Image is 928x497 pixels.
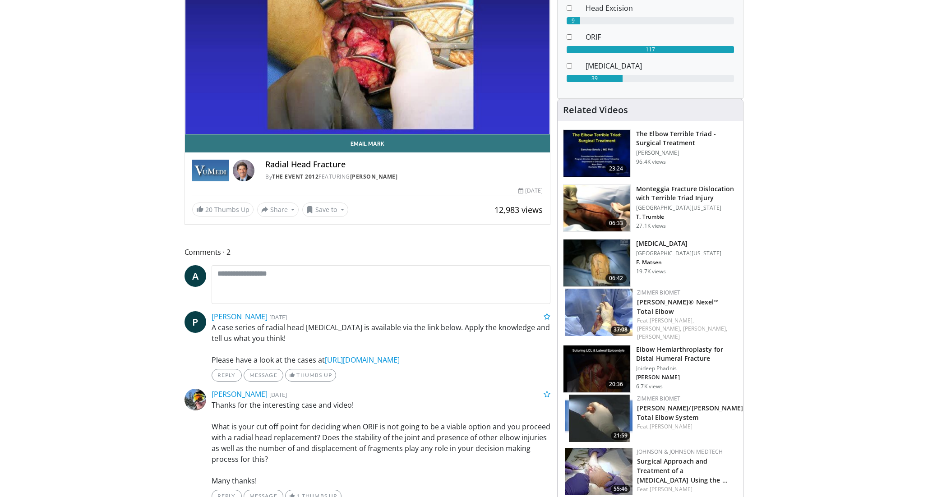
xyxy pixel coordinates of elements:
[567,46,734,53] div: 117
[605,164,627,173] span: 23:24
[637,333,680,341] a: [PERSON_NAME]
[244,369,283,382] a: Message
[212,312,268,322] a: [PERSON_NAME]
[212,322,551,365] p: A case series of radial head [MEDICAL_DATA] is available via the link below. Apply the knowledge ...
[563,185,630,232] img: 76186_0000_3.png.150x105_q85_crop-smart_upscale.jpg
[605,274,627,283] span: 06:42
[636,259,721,266] p: F. Matsen
[272,173,319,180] a: The Event 2012
[567,17,580,24] div: 9
[185,311,206,333] a: P
[563,129,738,177] a: 23:24 The Elbow Terrible Triad - Surgical Treatment [PERSON_NAME] 96.4K views
[565,395,633,442] a: 21:59
[611,432,630,440] span: 21:59
[269,313,287,321] small: [DATE]
[302,202,348,217] button: Save to
[233,160,254,181] img: Avatar
[636,149,738,156] p: [PERSON_NAME]
[212,389,268,399] a: [PERSON_NAME]
[636,374,738,381] p: [PERSON_NAME]
[565,395,633,442] img: AlCdVYZxUWkgWPEX4xMDoxOjBrO-I4W8.150x105_q85_crop-smart_upscale.jpg
[565,448,633,495] a: 55:46
[185,265,206,287] a: A
[636,268,666,275] p: 19.7K views
[265,173,543,181] div: By FEATURING
[579,32,741,42] dd: ORIF
[212,369,242,382] a: Reply
[637,404,743,422] a: [PERSON_NAME]/[PERSON_NAME] Total Elbow System
[563,239,630,286] img: 38827_0000_3.png.150x105_q85_crop-smart_upscale.jpg
[563,105,628,115] h4: Related Videos
[269,391,287,399] small: [DATE]
[611,485,630,493] span: 55:46
[637,485,736,493] div: Feat.
[563,345,630,392] img: 0093eea9-15b4-4f40-b69c-133d19b026a0.150x105_q85_crop-smart_upscale.jpg
[636,345,738,363] h3: Elbow Hemiarthroplasty for Distal Humeral Fracture
[565,448,633,495] img: 805b9a89-5d7d-423e-8d70-eacb6b585202.150x105_q85_crop-smart_upscale.jpg
[185,134,550,152] a: Email Mark
[205,205,212,214] span: 20
[637,448,723,456] a: Johnson & Johnson MedTech
[325,355,400,365] a: [URL][DOMAIN_NAME]
[636,213,738,221] p: T. Trumble
[192,160,230,181] img: The Event 2012
[518,187,543,195] div: [DATE]
[192,202,254,216] a: 20 Thumbs Up
[637,317,736,341] div: Feat.
[565,289,633,336] a: 37:08
[650,485,693,493] a: [PERSON_NAME]
[350,173,398,180] a: [PERSON_NAME]
[637,423,743,431] div: Feat.
[265,160,543,170] h4: Radial Head Fracture
[285,369,336,382] a: Thumbs Up
[636,204,738,212] p: [GEOGRAPHIC_DATA][US_STATE]
[636,129,738,147] h3: The Elbow Terrible Triad - Surgical Treatment
[636,365,738,372] p: Joideep Phadnis
[683,325,727,332] a: [PERSON_NAME],
[636,239,721,248] h3: [MEDICAL_DATA]
[567,75,623,82] div: 39
[637,325,681,332] a: [PERSON_NAME],
[637,298,719,316] a: [PERSON_NAME]® Nexel™ Total Elbow
[257,202,299,217] button: Share
[636,222,666,230] p: 27.1K views
[636,383,663,390] p: 6.7K views
[636,250,721,257] p: [GEOGRAPHIC_DATA][US_STATE]
[563,345,738,393] a: 20:36 Elbow Hemiarthroplasty for Distal Humeral Fracture Joideep Phadnis [PERSON_NAME] 6.7K views
[212,400,551,486] p: Thanks for the interesting case and video! What is your cut off point for deciding when ORIF is n...
[650,423,693,430] a: [PERSON_NAME]
[637,457,728,484] a: Surgical Approach and Treatment of a [MEDICAL_DATA] Using the …
[636,158,666,166] p: 96.4K views
[650,317,694,324] a: [PERSON_NAME],
[637,289,680,296] a: Zimmer Biomet
[579,60,741,71] dd: [MEDICAL_DATA]
[494,204,543,215] span: 12,983 views
[579,3,741,14] dd: Head Excision
[563,130,630,177] img: 162531_0000_1.png.150x105_q85_crop-smart_upscale.jpg
[605,380,627,389] span: 20:36
[565,289,633,336] img: HwePeXkL0Gi3uPfH4xMDoxOjA4MTsiGN.150x105_q85_crop-smart_upscale.jpg
[185,246,551,258] span: Comments 2
[563,239,738,287] a: 06:42 [MEDICAL_DATA] [GEOGRAPHIC_DATA][US_STATE] F. Matsen 19.7K views
[605,219,627,228] span: 06:33
[611,326,630,334] span: 37:08
[636,184,738,202] h3: Monteggia Fracture Dislocation with Terrible Triad Injury
[563,184,738,232] a: 06:33 Monteggia Fracture Dislocation with Terrible Triad Injury [GEOGRAPHIC_DATA][US_STATE] T. Tr...
[185,389,206,410] img: Avatar
[637,395,680,402] a: Zimmer Biomet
